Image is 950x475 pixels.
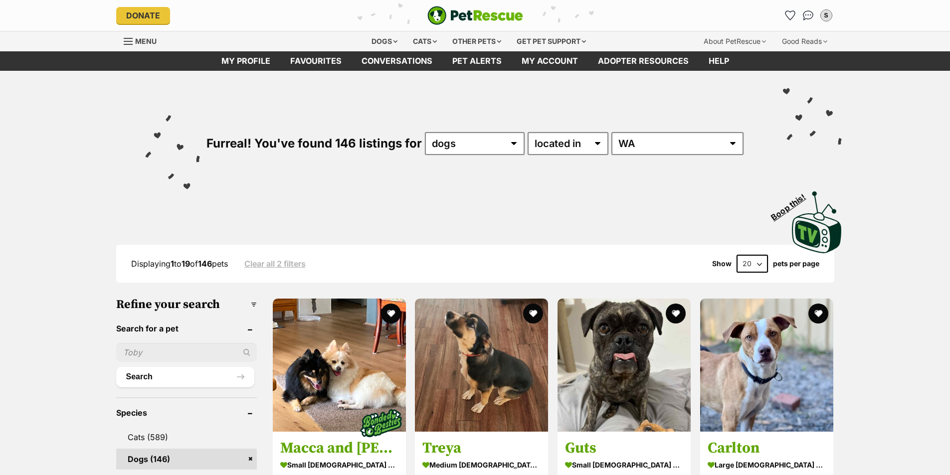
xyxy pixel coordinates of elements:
[442,51,512,71] a: Pet alerts
[512,51,588,71] a: My account
[782,7,798,23] a: Favourites
[116,367,254,387] button: Search
[699,51,739,71] a: Help
[422,439,541,458] h3: Treya
[792,182,842,255] a: Boop this!
[510,31,593,51] div: Get pet support
[818,7,834,23] button: My account
[356,399,405,449] img: bonded besties
[708,458,826,473] strong: large [DEMOGRAPHIC_DATA] Dog
[700,299,833,432] img: Carlton - Mixed breed Dog
[198,259,212,269] strong: 146
[116,427,257,448] a: Cats (589)
[131,259,228,269] span: Displaying to of pets
[116,298,257,312] h3: Refine your search
[211,51,280,71] a: My profile
[708,439,826,458] h3: Carlton
[422,458,541,473] strong: medium [DEMOGRAPHIC_DATA] Dog
[116,7,170,24] a: Donate
[800,7,816,23] a: Conversations
[803,10,813,20] img: chat-41dd97257d64d25036548639549fe6c8038ab92f7586957e7f3b1b290dea8141.svg
[171,259,174,269] strong: 1
[415,299,548,432] img: Treya - Mixed breed Dog
[558,299,691,432] img: Guts - French Bulldog x Pug Dog
[427,6,523,25] a: PetRescue
[782,7,834,23] ul: Account quick links
[445,31,508,51] div: Other pets
[666,304,686,323] button: favourite
[273,299,406,432] img: Macca and Monty - German Spitz Dog
[365,31,404,51] div: Dogs
[206,136,422,151] span: Furreal! You've found 146 listings for
[116,324,257,333] header: Search for a pet
[244,259,306,268] a: Clear all 2 filters
[116,449,257,470] a: Dogs (146)
[523,304,543,323] button: favourite
[775,31,834,51] div: Good Reads
[182,259,190,269] strong: 19
[588,51,699,71] a: Adopter resources
[773,260,819,268] label: pets per page
[821,10,831,20] div: S
[116,408,257,417] header: Species
[427,6,523,25] img: logo-e224e6f780fb5917bec1dbf3a21bbac754714ae5b6737aabdf751b685950b380.svg
[769,186,815,222] span: Boop this!
[352,51,442,71] a: conversations
[124,31,164,49] a: Menu
[280,439,398,458] h3: Macca and [PERSON_NAME]
[565,439,683,458] h3: Guts
[406,31,444,51] div: Cats
[135,37,157,45] span: Menu
[280,458,398,473] strong: small [DEMOGRAPHIC_DATA] Dog
[697,31,773,51] div: About PetRescue
[808,304,828,323] button: favourite
[380,304,400,323] button: favourite
[280,51,352,71] a: Favourites
[565,458,683,473] strong: small [DEMOGRAPHIC_DATA] Dog
[792,191,842,253] img: PetRescue TV logo
[712,260,732,268] span: Show
[116,343,257,362] input: Toby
